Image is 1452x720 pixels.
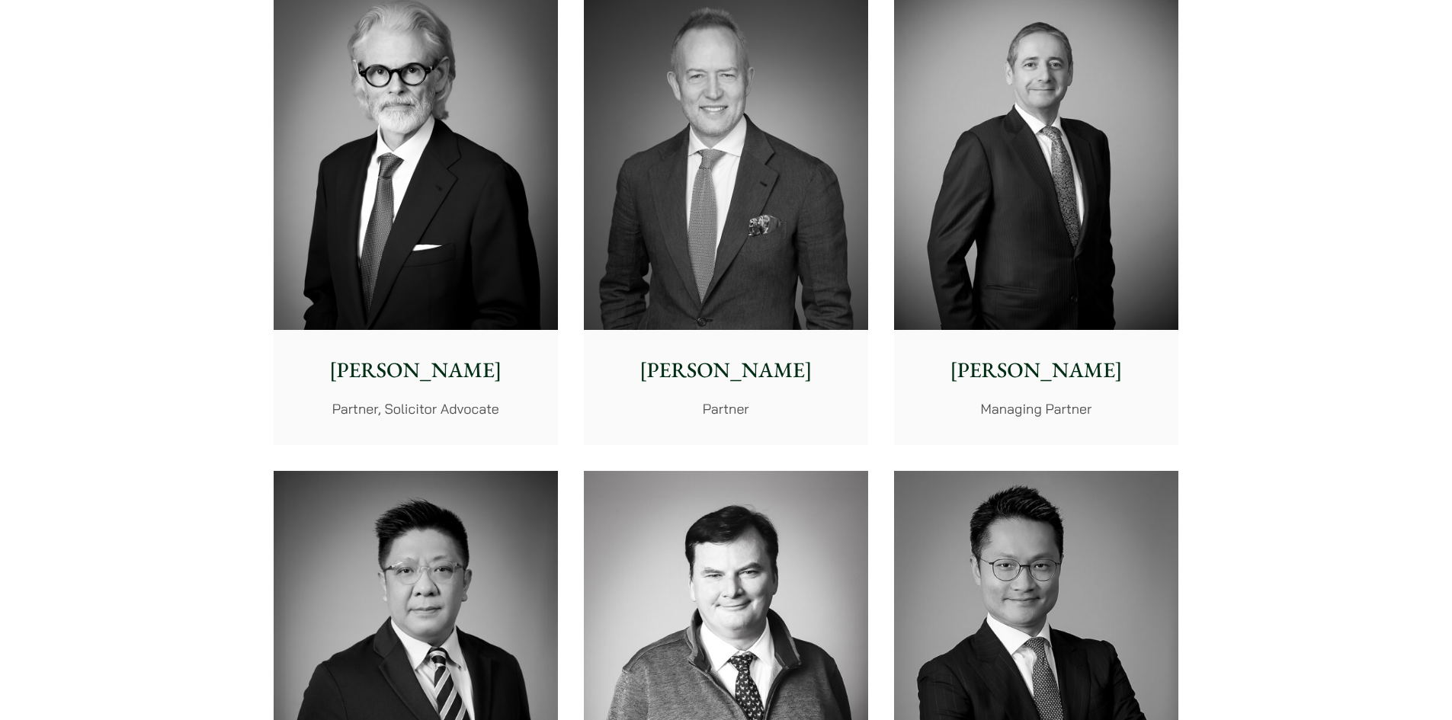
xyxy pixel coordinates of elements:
p: Managing Partner [906,398,1166,419]
p: [PERSON_NAME] [596,354,856,386]
p: Partner [596,398,856,419]
p: [PERSON_NAME] [906,354,1166,386]
p: [PERSON_NAME] [286,354,546,386]
p: Partner, Solicitor Advocate [286,398,546,419]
